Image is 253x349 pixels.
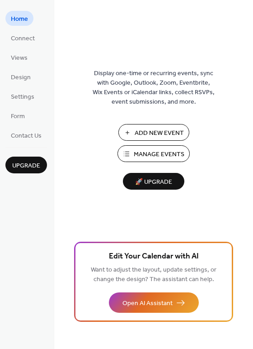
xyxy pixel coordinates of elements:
span: Want to adjust the layout, update settings, or change the design? The assistant can help. [91,264,216,286]
a: Settings [5,89,40,104]
span: Add New Event [135,129,184,138]
a: Views [5,50,33,65]
span: Connect [11,34,35,43]
span: 🚀 Upgrade [128,176,179,188]
span: Form [11,112,25,121]
button: Manage Events [117,145,190,162]
a: Form [5,108,30,123]
a: Contact Us [5,128,47,143]
a: Design [5,69,36,84]
button: Upgrade [5,157,47,173]
span: Settings [11,92,34,102]
span: Home [11,14,28,24]
span: Manage Events [134,150,184,159]
span: Edit Your Calendar with AI [109,250,199,263]
a: Connect [5,30,40,45]
button: 🚀 Upgrade [123,173,184,190]
button: Add New Event [118,124,189,141]
span: Display one-time or recurring events, sync with Google, Outlook, Zoom, Eventbrite, Wix Events or ... [93,69,215,107]
span: Views [11,53,28,63]
span: Upgrade [12,161,40,171]
a: Home [5,11,33,26]
span: Design [11,73,31,82]
span: Open AI Assistant [122,299,173,308]
span: Contact Us [11,131,42,141]
button: Open AI Assistant [109,292,199,313]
